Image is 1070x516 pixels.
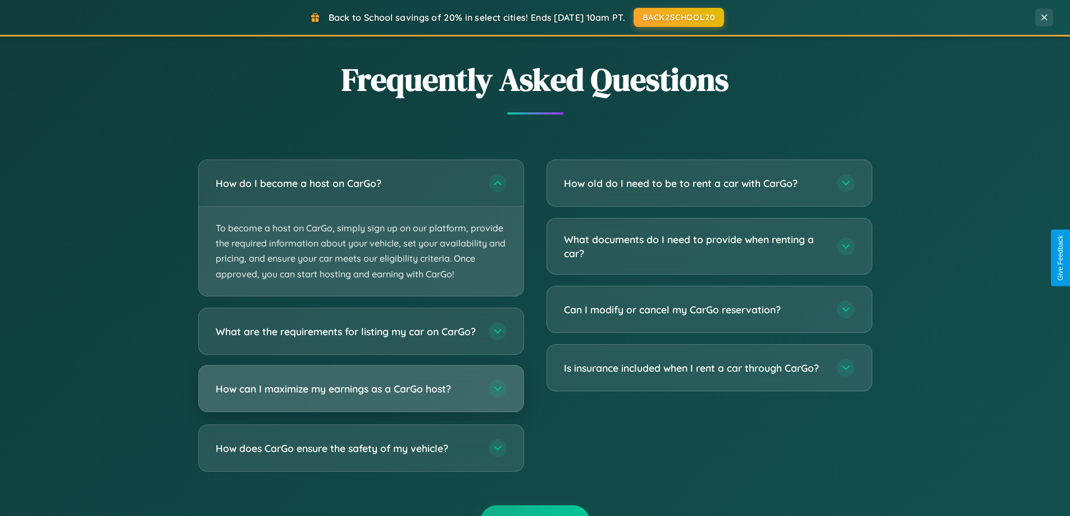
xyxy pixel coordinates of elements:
[216,324,477,338] h3: What are the requirements for listing my car on CarGo?
[216,381,477,395] h3: How can I maximize my earnings as a CarGo host?
[329,12,625,23] span: Back to School savings of 20% in select cities! Ends [DATE] 10am PT.
[564,232,826,260] h3: What documents do I need to provide when renting a car?
[564,303,826,317] h3: Can I modify or cancel my CarGo reservation?
[198,58,872,101] h2: Frequently Asked Questions
[199,207,523,296] p: To become a host on CarGo, simply sign up on our platform, provide the required information about...
[634,8,724,27] button: BACK2SCHOOL20
[564,361,826,375] h3: Is insurance included when I rent a car through CarGo?
[216,441,477,455] h3: How does CarGo ensure the safety of my vehicle?
[216,176,477,190] h3: How do I become a host on CarGo?
[564,176,826,190] h3: How old do I need to be to rent a car with CarGo?
[1057,235,1064,281] div: Give Feedback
